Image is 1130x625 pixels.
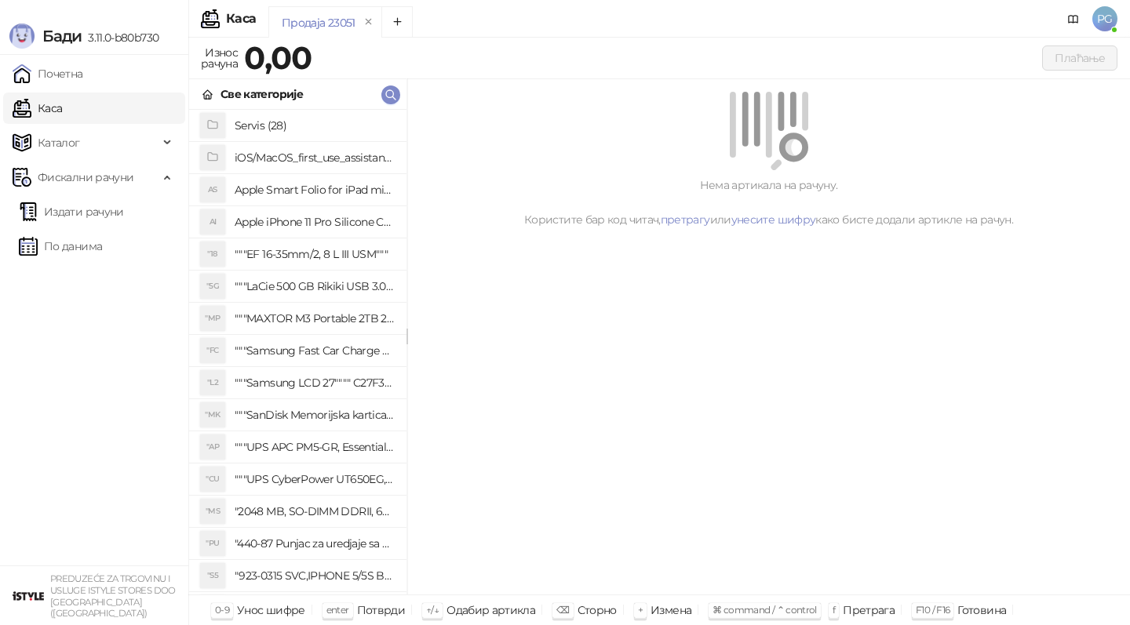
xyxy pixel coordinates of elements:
[731,213,816,227] a: унесите шифру
[215,604,229,616] span: 0-9
[13,58,83,89] a: Почетна
[426,176,1111,228] div: Нема артикала на рачуну. Користите бар код читач, или како бисте додали артикле на рачун.
[19,231,102,262] a: По данима
[235,434,394,460] h4: """UPS APC PM5-GR, Essential Surge Arrest,5 utic_nica"""
[200,177,225,202] div: AS
[221,85,303,103] div: Све категорије
[200,531,225,556] div: "PU
[916,604,950,616] span: F10 / F16
[426,604,439,616] span: ↑/↓
[235,306,394,331] h4: """MAXTOR M3 Portable 2TB 2.5"""" crni eksterni hard disk HX-M201TCB/GM"""
[235,177,394,202] h4: Apple Smart Folio for iPad mini (A17 Pro) - Sage
[189,110,406,594] div: grid
[833,604,835,616] span: f
[1092,6,1117,31] span: PG
[38,127,80,158] span: Каталог
[200,402,225,427] div: "MK
[381,6,413,38] button: Add tab
[282,14,355,31] div: Продаја 23051
[651,600,691,620] div: Измена
[200,338,225,363] div: "FC
[200,209,225,234] div: AI
[1042,45,1117,71] button: Плаћање
[556,604,569,616] span: ⌫
[244,38,312,77] strong: 0,00
[200,563,225,588] div: "S5
[200,499,225,524] div: "MS
[235,402,394,427] h4: """SanDisk Memorijska kartica 256GB microSDXC sa SD adapterom SDSQXA1-256G-GN6MA - Extreme PLUS, ...
[235,467,394,492] h4: """UPS CyberPower UT650EG, 650VA/360W , line-int., s_uko, desktop"""
[50,573,176,619] small: PREDUZEĆE ZA TRGOVINU I USLUGE ISTYLE STORES DOO [GEOGRAPHIC_DATA] ([GEOGRAPHIC_DATA])
[235,370,394,395] h4: """Samsung LCD 27"""" C27F390FHUXEN"""
[447,600,535,620] div: Одабир артикла
[359,16,379,29] button: remove
[200,467,225,492] div: "CU
[578,600,617,620] div: Сторно
[226,13,256,25] div: Каса
[235,563,394,588] h4: "923-0315 SVC,IPHONE 5/5S BATTERY REMOVAL TRAY Držač za iPhone sa kojim se otvara display
[82,31,159,45] span: 3.11.0-b80b730
[713,604,817,616] span: ⌘ command / ⌃ control
[235,113,394,138] h4: Servis (28)
[198,42,241,74] div: Износ рачуна
[357,600,406,620] div: Потврди
[200,434,225,460] div: "AP
[200,274,225,299] div: "5G
[1061,6,1086,31] a: Документација
[13,580,44,612] img: 64x64-companyLogo-77b92cf4-9946-4f36-9751-bf7bb5fd2c7d.png
[237,600,305,620] div: Унос шифре
[38,162,133,193] span: Фискални рачуни
[9,24,35,49] img: Logo
[42,27,82,45] span: Бади
[13,93,62,124] a: Каса
[843,600,895,620] div: Претрага
[235,209,394,234] h4: Apple iPhone 11 Pro Silicone Case - Black
[200,242,225,267] div: "18
[200,370,225,395] div: "L2
[235,145,394,170] h4: iOS/MacOS_first_use_assistance (4)
[235,242,394,267] h4: """EF 16-35mm/2, 8 L III USM"""
[19,196,124,227] a: Издати рачуни
[638,604,643,616] span: +
[326,604,349,616] span: enter
[235,274,394,299] h4: """LaCie 500 GB Rikiki USB 3.0 / Ultra Compact & Resistant aluminum / USB 3.0 / 2.5"""""""
[235,499,394,524] h4: "2048 MB, SO-DIMM DDRII, 667 MHz, Napajanje 1,8 0,1 V, Latencija CL5"
[200,306,225,331] div: "MP
[235,531,394,556] h4: "440-87 Punjac za uredjaje sa micro USB portom 4/1, Stand."
[957,600,1006,620] div: Готовина
[661,213,710,227] a: претрагу
[235,338,394,363] h4: """Samsung Fast Car Charge Adapter, brzi auto punja_, boja crna"""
